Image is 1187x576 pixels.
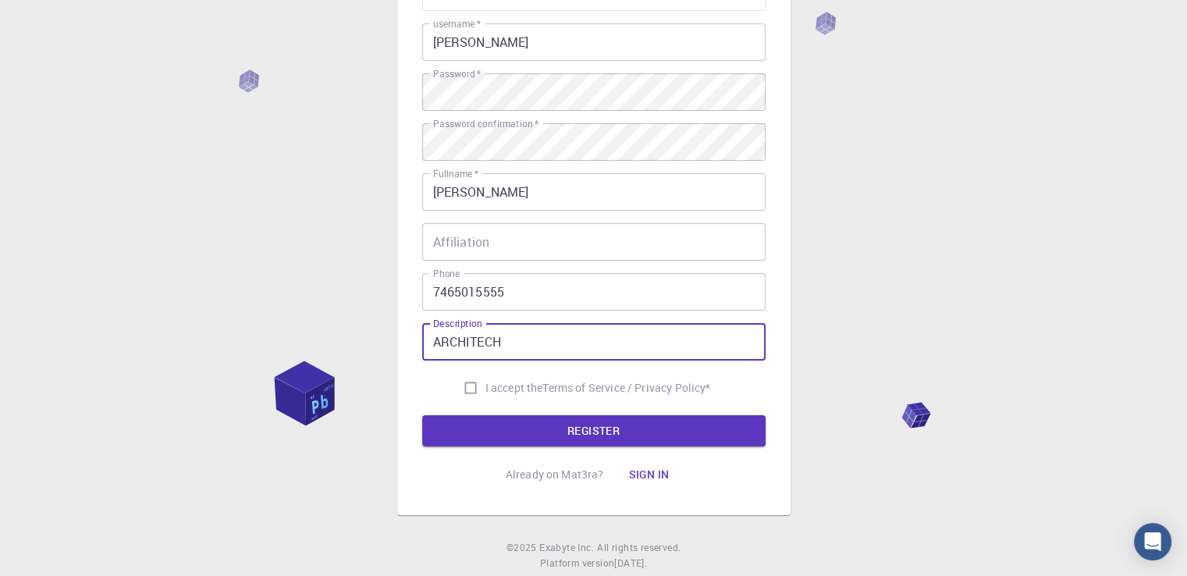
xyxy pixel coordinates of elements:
p: Already on Mat3ra? [506,467,604,482]
label: Password [433,67,481,80]
span: © 2025 [506,540,539,556]
button: REGISTER [422,415,766,446]
span: Exabyte Inc. [539,541,594,553]
div: Open Intercom Messenger [1134,523,1171,560]
a: Exabyte Inc. [539,540,594,556]
a: Terms of Service / Privacy Policy* [542,380,710,396]
span: I accept the [485,380,543,396]
label: username [433,17,481,30]
p: Terms of Service / Privacy Policy * [542,380,710,396]
label: Password confirmation [433,117,538,130]
button: Sign in [616,459,681,490]
span: [DATE] . [614,556,647,569]
label: Description [433,317,482,330]
label: Phone [433,267,460,280]
a: [DATE]. [614,556,647,571]
span: Platform version [540,556,614,571]
label: Fullname [433,167,478,180]
span: All rights reserved. [597,540,681,556]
